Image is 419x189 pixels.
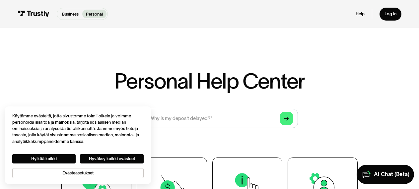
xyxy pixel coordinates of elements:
[5,106,151,184] div: Cookie banner
[357,165,414,184] a: AI Chat (Beta)
[80,154,144,163] button: Hyväksy kaikki evästeet
[12,113,144,145] div: Käytämme evästeitä, jotta sivustomme toimii oikein ja voimme personoida sisältöä ja mainoksia, ta...
[12,168,144,178] button: Evästeasetukset
[121,109,298,128] form: Search
[380,8,401,21] a: Log in
[121,109,298,128] input: search
[82,10,106,19] a: Personal
[12,113,144,178] div: Yksityisyys
[356,11,365,17] a: Help
[114,70,304,92] h1: Personal Help Center
[384,11,396,17] div: Log in
[58,10,82,19] a: Business
[86,11,103,17] p: Personal
[62,11,79,17] p: Business
[18,11,49,17] img: Trustly Logo
[12,154,76,163] button: Hylkää kaikki
[374,171,409,178] div: AI Chat (Beta)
